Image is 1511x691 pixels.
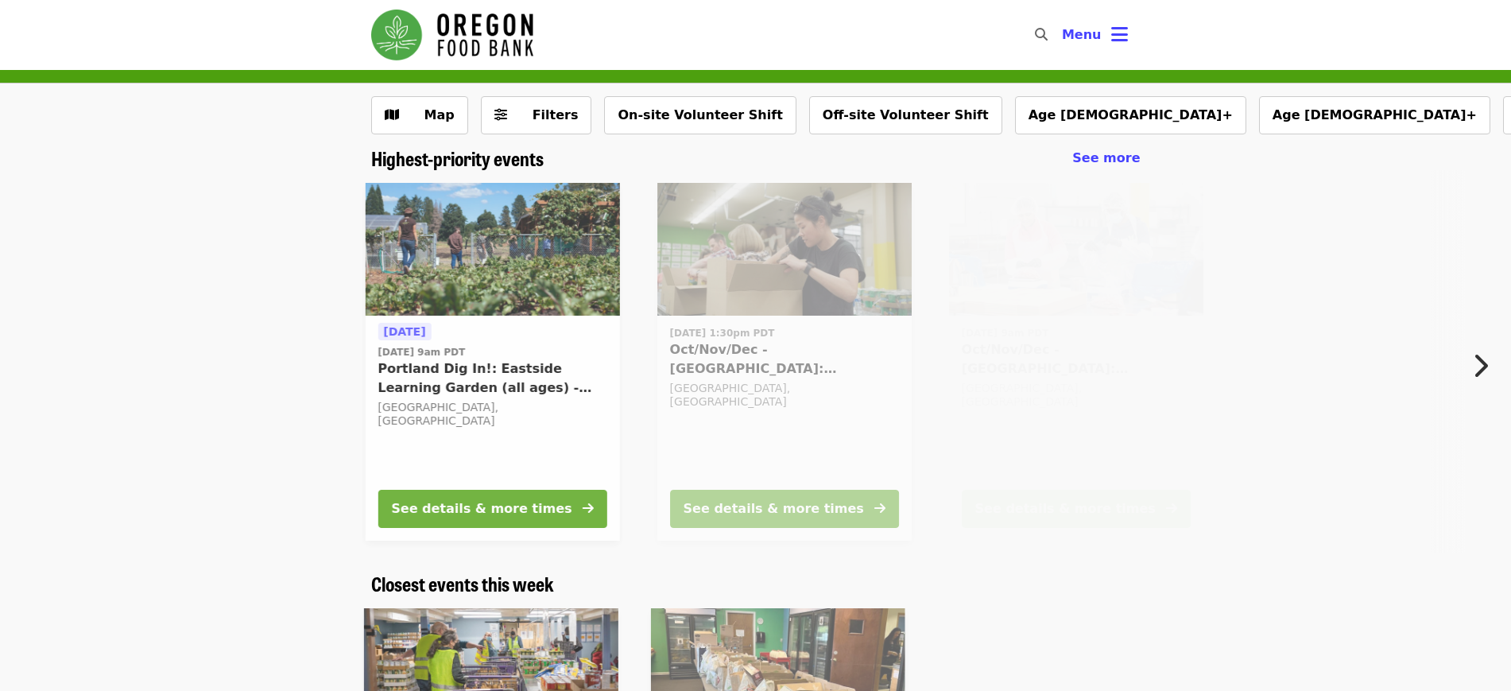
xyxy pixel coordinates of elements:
button: See details & more times [670,490,899,528]
span: Map [424,107,455,122]
button: Toggle account menu [1049,16,1141,54]
div: See details & more times [684,499,864,518]
i: sliders-h icon [494,107,507,122]
button: See details & more times [962,490,1191,528]
img: Oregon Food Bank - Home [371,10,533,60]
button: Age [DEMOGRAPHIC_DATA]+ [1015,96,1246,134]
i: arrow-right icon [874,501,885,516]
div: [GEOGRAPHIC_DATA], [GEOGRAPHIC_DATA] [962,382,1191,409]
img: Oct/Nov/Dec - Beaverton: Repack/Sort (age 10+) organized by Oregon Food Bank [949,183,1203,316]
button: Next item [1459,344,1511,388]
i: map icon [385,107,399,122]
a: Closest events this week [371,573,554,596]
div: [GEOGRAPHIC_DATA], [GEOGRAPHIC_DATA] [670,382,899,409]
a: See more [1072,149,1140,168]
button: Show map view [371,96,468,134]
span: See more [1072,150,1140,165]
input: Search [1057,16,1070,54]
i: arrow-right icon [1166,501,1177,516]
span: Filters [533,107,579,122]
button: See details & more times [378,490,606,528]
time: [DATE] 1:30pm PDT [670,326,775,340]
a: See details for "Oct/Nov/Dec - Portland: Repack/Sort (age 8+)" [657,183,912,541]
span: Closest events this week [371,569,554,597]
span: Highest-priority events [371,144,544,172]
button: On-site Volunteer Shift [604,96,796,134]
img: Portland Dig In!: Eastside Learning Garden (all ages) - Aug/Sept/Oct organized by Oregon Food Bank [365,183,619,316]
div: See details & more times [391,499,571,518]
div: [GEOGRAPHIC_DATA], [GEOGRAPHIC_DATA] [378,401,606,428]
div: See details & more times [975,499,1156,518]
span: Oct/Nov/Dec - [GEOGRAPHIC_DATA]: Repack/Sort (age [DEMOGRAPHIC_DATA]+) [670,340,899,378]
time: [DATE] 9am PDT [962,326,1049,340]
span: [DATE] [383,325,425,338]
span: Portland Dig In!: Eastside Learning Garden (all ages) - Aug/Sept/Oct [378,359,606,398]
button: Age [DEMOGRAPHIC_DATA]+ [1259,96,1490,134]
a: See details for "Oct/Nov/Dec - Beaverton: Repack/Sort (age 10+)" [949,183,1203,541]
span: Oct/Nov/Dec - [GEOGRAPHIC_DATA]: Repack/Sort (age [DEMOGRAPHIC_DATA]+) [962,340,1191,378]
i: search icon [1035,27,1048,42]
a: Highest-priority events [371,147,544,170]
i: bars icon [1111,23,1128,46]
i: arrow-right icon [582,501,593,516]
button: Filters (0 selected) [481,96,592,134]
div: Highest-priority events [358,147,1153,170]
img: Oct/Nov/Dec - Portland: Repack/Sort (age 8+) organized by Oregon Food Bank [657,183,912,316]
span: Menu [1062,27,1102,42]
div: Closest events this week [358,573,1153,596]
i: chevron-right icon [1472,351,1488,381]
a: See details for "Portland Dig In!: Eastside Learning Garden (all ages) - Aug/Sept/Oct" [365,183,619,541]
button: Off-site Volunteer Shift [809,96,1002,134]
time: [DATE] 9am PDT [378,345,465,359]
